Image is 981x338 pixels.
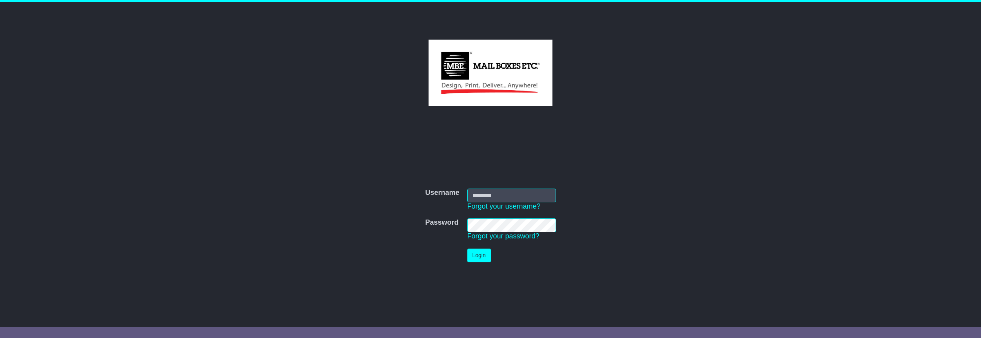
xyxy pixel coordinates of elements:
[429,40,552,106] img: MBE Malvern
[425,189,459,197] label: Username
[467,232,540,240] a: Forgot your password?
[467,249,491,262] button: Login
[425,218,458,227] label: Password
[467,202,541,210] a: Forgot your username?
